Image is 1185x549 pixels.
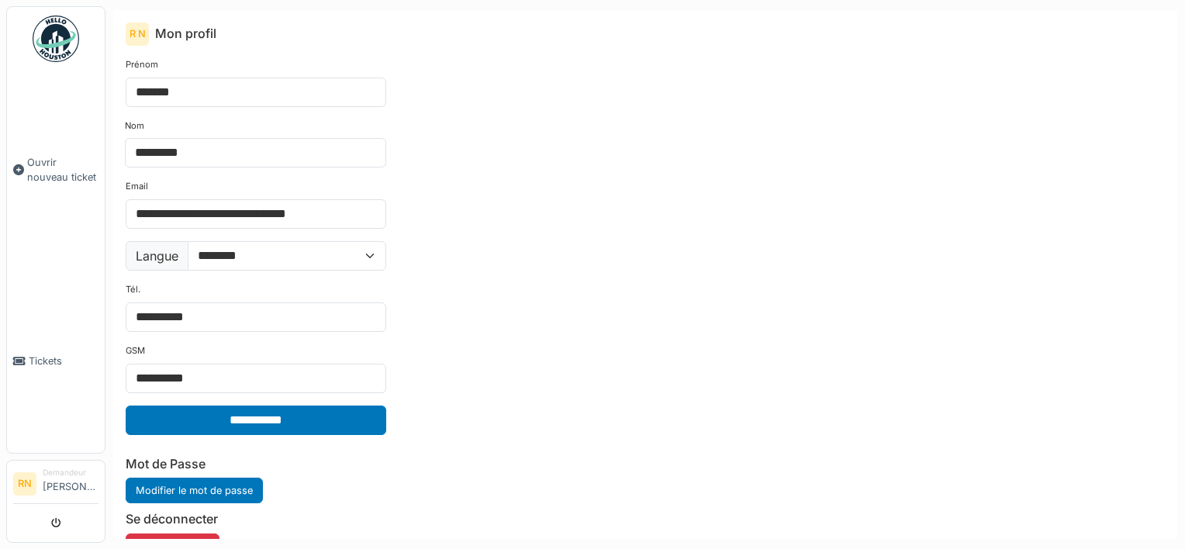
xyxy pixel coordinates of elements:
[126,478,263,503] a: Modifier le mot de passe
[27,155,98,185] span: Ouvrir nouveau ticket
[126,457,386,471] h6: Mot de Passe
[7,269,105,453] a: Tickets
[13,472,36,495] li: RN
[126,241,188,271] label: Langue
[155,26,216,41] h6: Mon profil
[126,22,149,46] div: R N
[29,354,98,368] span: Tickets
[126,58,158,71] label: Prénom
[43,467,98,500] li: [PERSON_NAME]
[7,71,105,269] a: Ouvrir nouveau ticket
[43,467,98,478] div: Demandeur
[13,467,98,504] a: RN Demandeur[PERSON_NAME]
[126,283,140,296] label: Tél.
[126,512,386,527] h6: Se déconnecter
[126,180,148,193] label: Email
[126,344,145,357] label: GSM
[125,119,144,133] label: Nom
[33,16,79,62] img: Badge_color-CXgf-gQk.svg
